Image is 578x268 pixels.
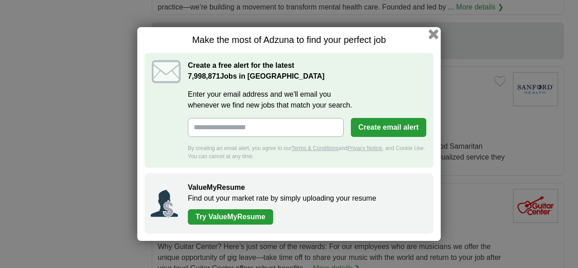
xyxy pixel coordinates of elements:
div: By creating an email alert, you agree to our and , and Cookie Use. You can cancel at any time. [188,144,426,160]
strong: Jobs in [GEOGRAPHIC_DATA] [188,72,325,80]
h2: ValueMyResume [188,182,424,193]
img: icon_email.svg [152,60,181,83]
p: Find out your market rate by simply uploading your resume [188,193,424,204]
h1: Make the most of Adzuna to find your perfect job [144,34,433,46]
h2: Create a free alert for the latest [188,60,426,82]
label: Enter your email address and we'll email you whenever we find new jobs that match your search. [188,89,426,111]
a: Terms & Conditions [291,145,338,151]
span: 7,998,871 [188,71,220,82]
a: Privacy Notice [348,145,382,151]
button: Create email alert [351,118,426,137]
a: Try ValueMyResume [188,209,273,225]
